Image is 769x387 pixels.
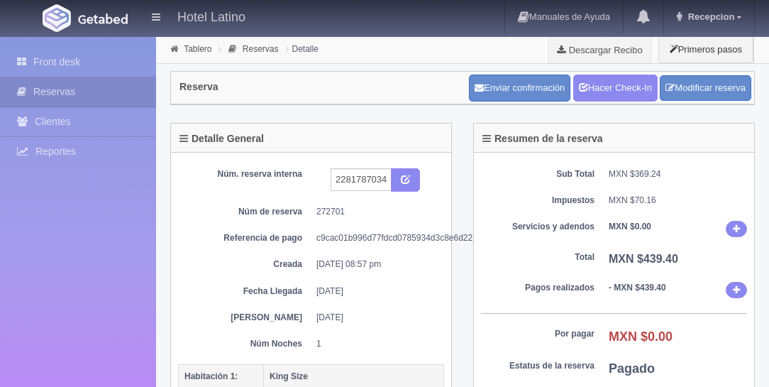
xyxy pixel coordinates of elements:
h4: Reserva [179,82,218,92]
h4: Detalle General [179,133,264,144]
b: MXN $439.40 [609,253,678,265]
dd: MXN $369.24 [609,168,747,180]
dt: Núm de reserva [189,206,302,218]
dt: Núm Noches [189,338,302,350]
img: Getabed [43,4,71,32]
dt: Por pagar [481,328,594,340]
b: MXN $0.00 [609,329,673,344]
dt: Total [481,251,594,263]
a: Modificar reserva [660,75,751,102]
dt: Pagos realizados [481,282,594,294]
dt: Estatus de la reserva [481,360,594,372]
a: Hacer Check-In [573,75,658,102]
span: Recepcion [685,11,735,22]
b: Habitación 1: [184,371,238,381]
dt: Impuestos [481,195,594,207]
dt: Fecha Llegada [189,285,302,298]
dd: [DATE] [316,312,433,324]
a: Tablero [184,44,211,54]
dd: 1 [316,338,433,350]
dt: Servicios y adendos [481,221,594,233]
img: Getabed [78,13,128,24]
a: Descargar Recibo [549,36,651,64]
button: Primeros pasos [658,36,753,63]
a: Reservas [243,44,279,54]
li: Detalle [282,42,322,55]
dd: 272701 [316,206,433,218]
dd: MXN $70.16 [609,195,747,207]
b: - MXN $439.40 [609,283,666,293]
dt: [PERSON_NAME] [189,312,302,324]
h4: Resumen de la reserva [482,133,603,144]
dt: Núm. reserva interna [189,168,302,180]
dt: Creada [189,258,302,271]
dd: [DATE] 08:57 pm [316,258,433,271]
dt: Referencia de pago [189,232,302,244]
dt: Sub Total [481,168,594,180]
b: MXN $0.00 [609,222,651,231]
dd: c9cac01b996d77fdcd0785934d3c8e6d2291793a [316,232,433,244]
h4: Hotel Latino [177,7,245,25]
button: Enviar confirmación [469,75,570,102]
dd: [DATE] [316,285,433,298]
b: Pagado [609,361,655,376]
